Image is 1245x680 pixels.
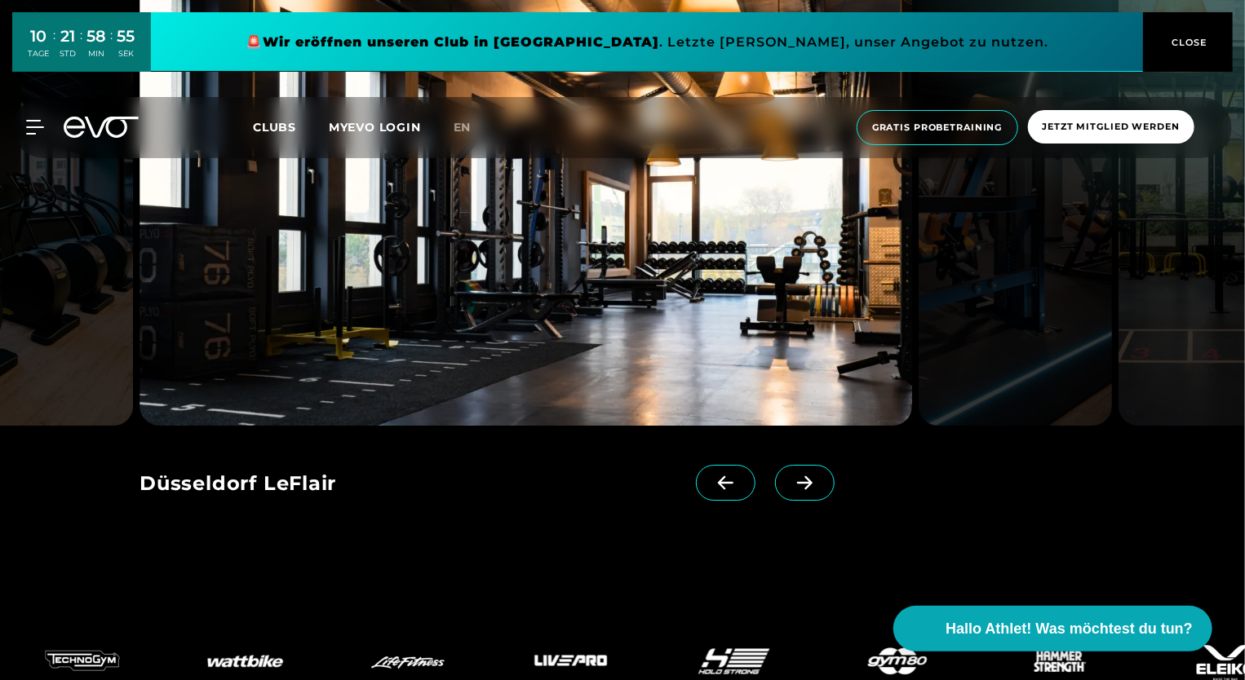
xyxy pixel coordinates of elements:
[60,24,77,48] div: 21
[111,26,113,69] div: :
[29,48,50,60] div: TAGE
[117,24,135,48] div: 55
[81,26,83,69] div: :
[893,606,1212,651] button: Hallo Athlet! Was möchtest du tun?
[29,24,50,48] div: 10
[454,120,472,135] span: en
[1043,120,1180,134] span: Jetzt Mitglied werden
[1168,35,1208,50] span: CLOSE
[253,120,296,135] span: Clubs
[852,110,1023,145] a: Gratis Probetraining
[87,48,107,60] div: MIN
[872,121,1003,135] span: Gratis Probetraining
[253,119,329,135] a: Clubs
[946,618,1193,640] span: Hallo Athlet! Was möchtest du tun?
[87,24,107,48] div: 58
[329,120,421,135] a: MYEVO LOGIN
[454,118,491,137] a: en
[54,26,56,69] div: :
[1143,12,1233,72] button: CLOSE
[60,48,77,60] div: STD
[1023,110,1199,145] a: Jetzt Mitglied werden
[117,48,135,60] div: SEK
